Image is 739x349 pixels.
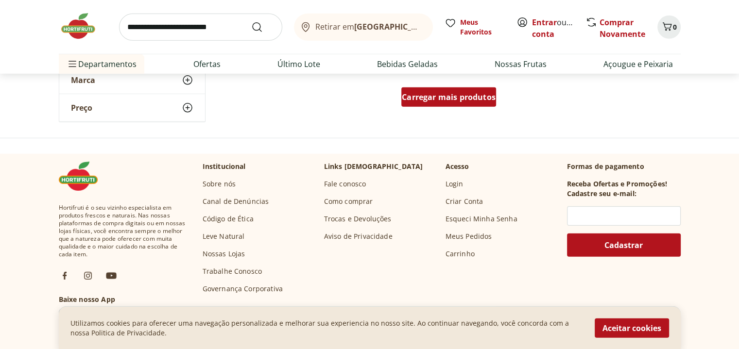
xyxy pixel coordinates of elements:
span: Carregar mais produtos [402,93,496,101]
a: Comprar Novamente [600,17,645,39]
a: Canal de Denúncias [203,197,269,206]
span: Meus Favoritos [460,17,505,37]
a: Trocas e Devoluções [324,214,392,224]
p: Utilizamos cookies para oferecer uma navegação personalizada e melhorar sua experiencia no nosso ... [70,318,583,337]
button: Retirar em[GEOGRAPHIC_DATA]/[GEOGRAPHIC_DATA] [294,14,433,41]
p: Acesso [446,162,469,171]
input: search [119,14,282,41]
a: Nossas Lojas [203,249,245,259]
a: Meus Favoritos [445,17,505,37]
button: Aceitar cookies [595,318,669,337]
a: Esqueci Minha Senha [446,214,517,224]
p: Formas de pagamento [567,162,681,171]
button: Marca [59,66,205,94]
a: Login [446,179,464,189]
a: Como comprar [324,197,373,206]
span: 0 [673,22,677,32]
h3: Receba Ofertas e Promoções! [567,179,667,189]
img: fb [59,270,70,282]
img: Hortifruti [59,12,107,41]
span: Cadastrar [604,241,643,249]
a: Criar Conta [446,197,483,206]
span: Preço [71,103,92,113]
a: Aviso de Privacidade [324,232,393,241]
a: Criar conta [532,17,585,39]
a: Leve Natural [203,232,245,241]
a: Bebidas Geladas [377,58,438,70]
a: Entrar [532,17,557,28]
span: ou [532,17,575,40]
span: Retirar em [315,22,423,31]
a: Trabalhe Conosco [203,266,262,276]
a: Meus Pedidos [446,232,492,241]
h3: Cadastre seu e-mail: [567,189,636,199]
img: Hortifruti [59,162,107,191]
img: ytb [105,270,117,282]
span: Marca [71,75,95,85]
a: Governança Corporativa [203,284,283,294]
a: Fale conosco [324,179,366,189]
img: ig [82,270,94,282]
button: Submit Search [251,21,275,33]
button: Carrinho [657,16,681,39]
a: Carrinho [446,249,475,259]
a: Açougue e Peixaria [603,58,673,70]
p: Links [DEMOGRAPHIC_DATA] [324,162,423,171]
span: Departamentos [67,52,137,76]
a: Ofertas [193,58,221,70]
button: Cadastrar [567,233,681,257]
h3: Baixe nosso App [59,295,187,304]
a: Último Lote [277,58,320,70]
button: Menu [67,52,78,76]
a: Nossas Frutas [495,58,547,70]
span: Hortifruti é o seu vizinho especialista em produtos frescos e naturais. Nas nossas plataformas de... [59,204,187,258]
p: Institucional [203,162,246,171]
button: Preço [59,94,205,121]
b: [GEOGRAPHIC_DATA]/[GEOGRAPHIC_DATA] [354,21,518,32]
a: Sobre nós [203,179,236,189]
a: Código de Ética [203,214,254,224]
a: Carregar mais produtos [401,87,496,111]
